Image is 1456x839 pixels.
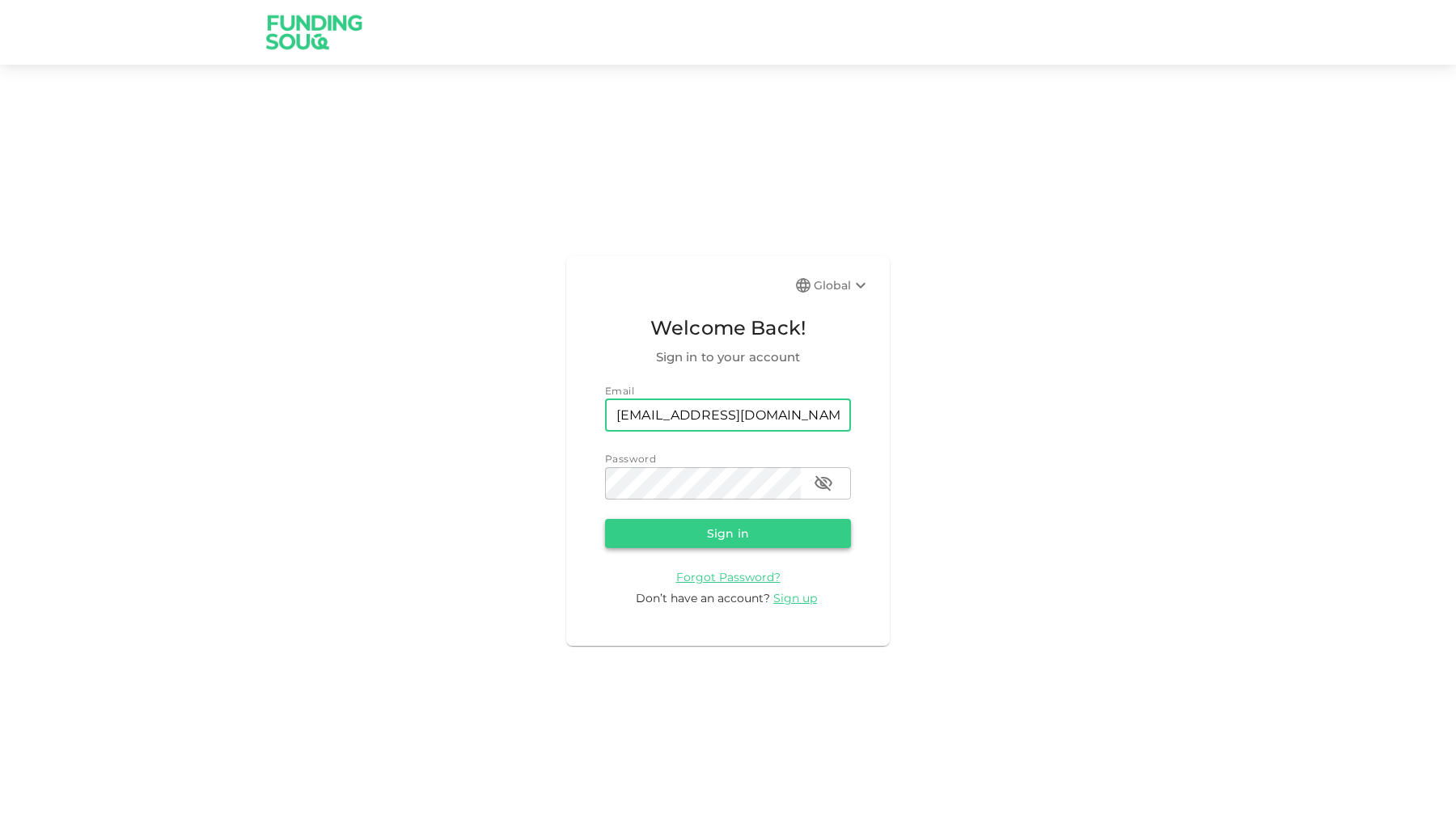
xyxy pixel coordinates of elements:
[605,453,656,465] span: Password
[676,570,781,584] span: Forgot Password?
[676,569,781,584] a: Forgot Password?
[605,313,851,344] span: Welcome Back!
[605,467,801,500] input: password
[605,348,851,367] span: Sign in to your account
[605,385,634,397] span: Email
[605,519,851,548] button: Sign in
[814,276,870,295] div: Global
[773,591,817,605] span: Sign up
[636,591,770,605] span: Don’t have an account?
[605,399,851,432] input: email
